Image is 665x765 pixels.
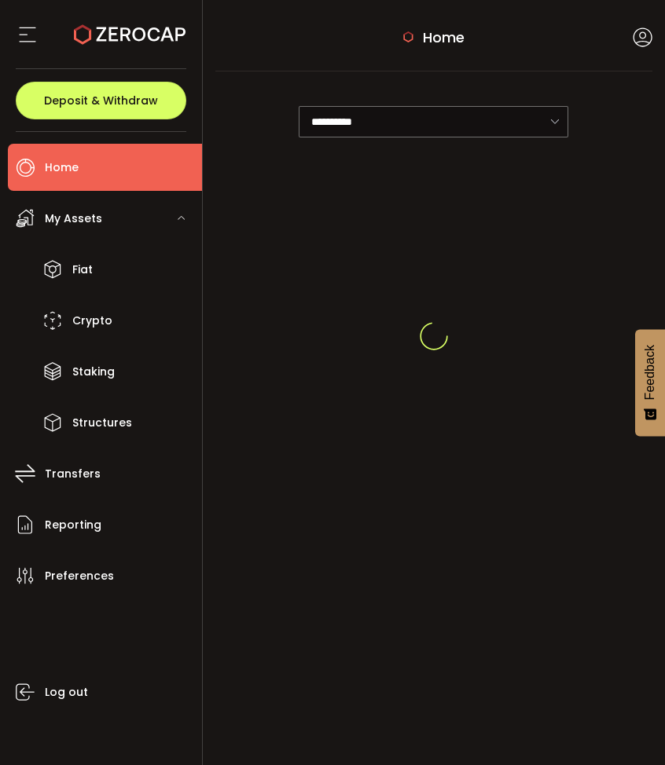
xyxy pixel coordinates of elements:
span: Fiat [72,258,93,281]
span: Home [423,27,465,48]
span: Preferences [45,565,114,587]
span: Feedback [643,345,657,400]
span: Home [45,156,79,179]
span: Structures [72,412,132,434]
span: Transfers [45,463,101,485]
span: My Assets [45,207,102,230]
span: Staking [72,361,115,383]
button: Feedback - Show survey [635,329,665,436]
span: Log out [45,681,88,704]
span: Crypto [72,309,112,332]
button: Deposit & Withdraw [16,82,186,119]
span: Reporting [45,514,101,536]
span: Deposit & Withdraw [44,95,158,106]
